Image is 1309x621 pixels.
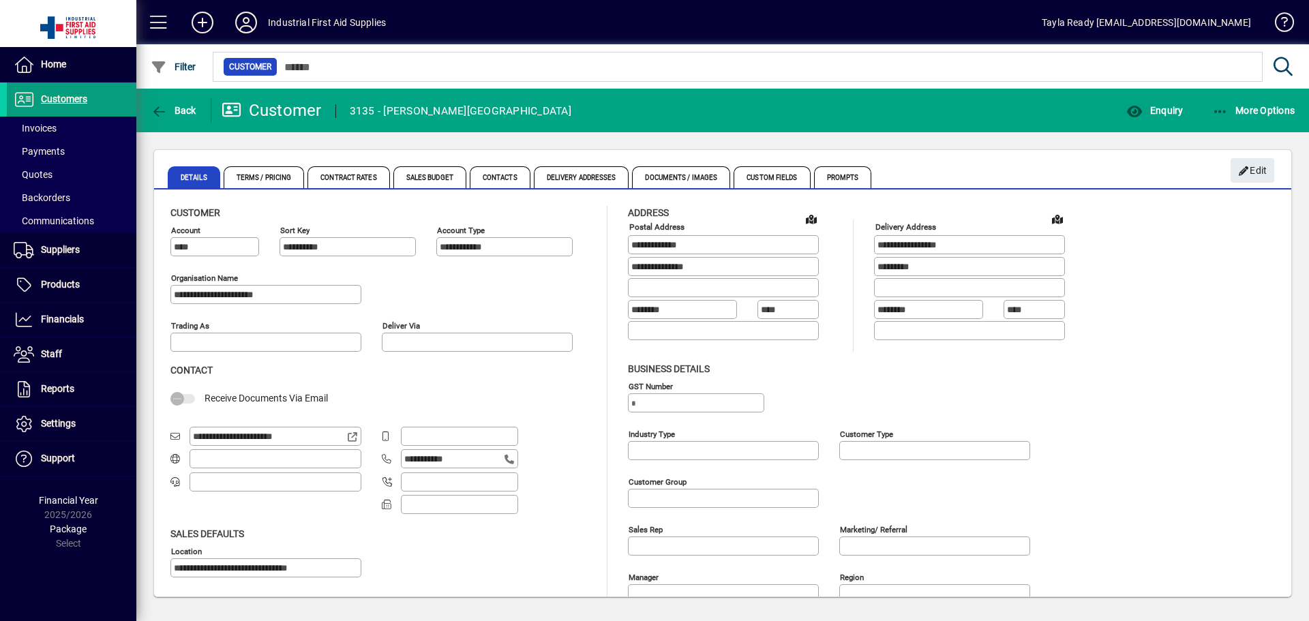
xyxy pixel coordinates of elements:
button: Profile [224,10,268,35]
div: Tayla Ready [EMAIL_ADDRESS][DOMAIN_NAME] [1042,12,1251,33]
span: Customer [229,60,271,74]
span: Documents / Images [632,166,730,188]
span: Backorders [14,192,70,203]
mat-label: Trading as [171,321,209,331]
span: Delivery Addresses [534,166,629,188]
a: Communications [7,209,136,232]
mat-label: Region [840,572,864,581]
a: Knowledge Base [1265,3,1292,47]
span: Financial Year [39,495,98,506]
button: More Options [1209,98,1299,123]
span: Contact [170,365,213,376]
a: Settings [7,407,136,441]
span: Customer [170,207,220,218]
span: Enquiry [1126,105,1183,116]
span: Customers [41,93,87,104]
span: Reports [41,383,74,394]
span: Suppliers [41,244,80,255]
button: Filter [147,55,200,79]
span: Communications [14,215,94,226]
span: Support [41,453,75,464]
div: Customer [222,100,322,121]
span: Home [41,59,66,70]
a: Products [7,268,136,302]
mat-label: Industry type [629,429,675,438]
mat-label: Deliver via [382,321,420,331]
button: Add [181,10,224,35]
a: Financials [7,303,136,337]
span: Products [41,279,80,290]
span: Sales defaults [170,528,244,539]
button: Edit [1231,158,1274,183]
app-page-header-button: Back [136,98,211,123]
a: Quotes [7,163,136,186]
span: Quotes [14,169,52,180]
mat-label: GST Number [629,381,673,391]
mat-label: Customer type [840,429,893,438]
mat-label: Account Type [437,226,485,235]
span: Prompts [814,166,872,188]
a: View on map [1047,208,1068,230]
div: 3135 - [PERSON_NAME][GEOGRAPHIC_DATA] [350,100,571,122]
span: Business details [628,363,710,374]
span: Filter [151,61,196,72]
span: Back [151,105,196,116]
span: More Options [1212,105,1295,116]
a: Payments [7,140,136,163]
span: Contacts [470,166,530,188]
span: Package [50,524,87,534]
button: Back [147,98,200,123]
button: Enquiry [1123,98,1186,123]
a: Staff [7,337,136,372]
a: Home [7,48,136,82]
mat-label: Manager [629,572,659,581]
span: Custom Fields [734,166,810,188]
a: View on map [800,208,822,230]
span: Staff [41,348,62,359]
mat-label: Customer group [629,476,687,486]
span: Details [168,166,220,188]
a: Backorders [7,186,136,209]
mat-label: Sort key [280,226,310,235]
mat-label: Location [171,546,202,556]
mat-label: Sales rep [629,524,663,534]
a: Reports [7,372,136,406]
mat-label: Marketing/ Referral [840,524,907,534]
span: Settings [41,418,76,429]
a: Support [7,442,136,476]
mat-label: Account [171,226,200,235]
span: Address [628,207,669,218]
span: Financials [41,314,84,324]
a: Invoices [7,117,136,140]
span: Payments [14,146,65,157]
span: Receive Documents Via Email [205,393,328,404]
span: Terms / Pricing [224,166,305,188]
span: Sales Budget [393,166,466,188]
a: Suppliers [7,233,136,267]
div: Industrial First Aid Supplies [268,12,386,33]
span: Edit [1238,160,1267,182]
span: Invoices [14,123,57,134]
span: Contract Rates [307,166,389,188]
mat-label: Organisation name [171,273,238,283]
